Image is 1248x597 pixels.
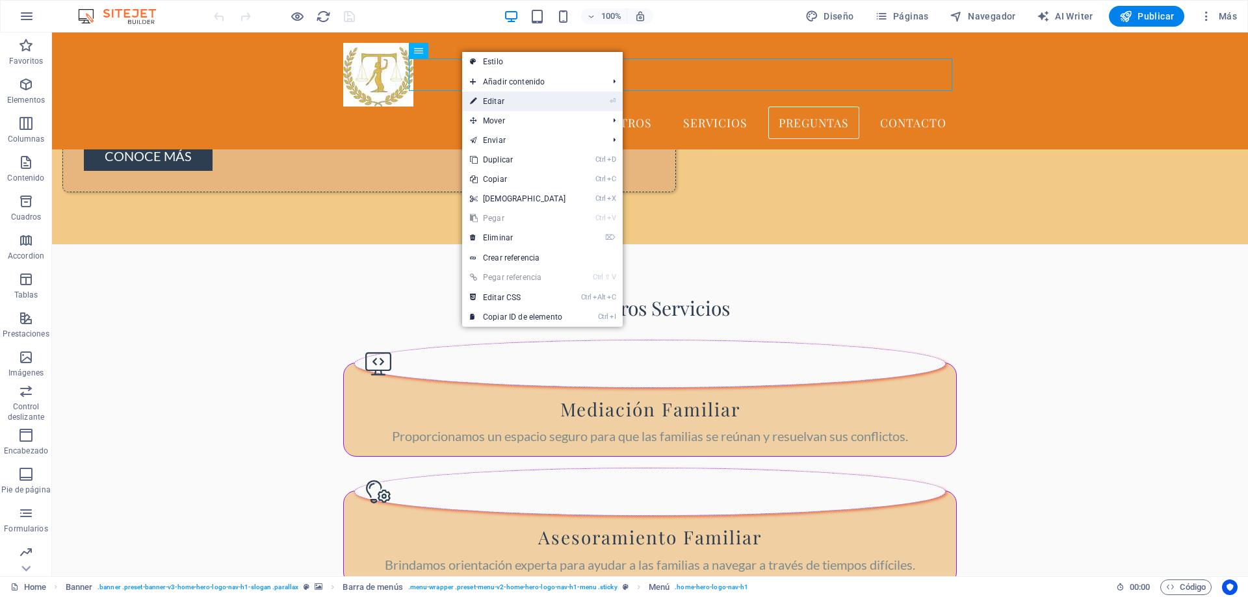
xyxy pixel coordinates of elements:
span: Regístrate ahora [5,105,70,114]
button: Haz clic para salir del modo de previsualización y seguir editando [289,8,305,24]
img: arrow [5,509,37,519]
p: Prestaciones [3,329,49,339]
a: CtrlVPegar [462,209,574,228]
div: Diseño (Ctrl+Alt+Y) [800,6,859,27]
button: Páginas [870,6,934,27]
i: Ctrl [598,312,608,321]
img: logo [36,377,65,388]
a: Estilo [462,52,623,71]
span: Publicar [1119,10,1175,23]
span: Mover [462,111,603,131]
p: Elementos [7,95,45,105]
img: Editor Logo [75,8,172,24]
a: Enviar [462,131,603,150]
span: Diseño [805,10,854,23]
i: V [607,214,616,222]
i: Ctrl [595,155,606,164]
p: Accordion [8,251,44,261]
a: CtrlAltCEditar CSS [462,288,574,307]
span: Más [1200,10,1237,23]
i: Este elemento es un preajuste personalizable [623,583,629,591]
button: Navegador [944,6,1021,27]
img: Email [5,176,37,186]
button: Más [1195,6,1242,27]
span: . menu-wrapper .preset-menu-v2-home-hero-logo-nav-h1-menu .sticky [408,579,617,595]
i: Este elemento contiene un fondo [315,583,322,591]
i: ⇧ [604,273,610,281]
p: Cuadros [11,212,42,222]
span: Regístrate con Email [37,176,118,186]
nav: breadcrumb [66,579,749,595]
i: C [607,175,616,183]
a: CtrlX[DEMOGRAPHIC_DATA] [462,189,574,209]
span: Haz clic para seleccionar y doble clic para editar [649,579,669,595]
button: AI Writer [1032,6,1098,27]
button: Publicar [1109,6,1185,27]
i: C [607,293,616,301]
p: Columnas [8,134,45,144]
span: Haz clic para seleccionar y doble clic para editar [66,579,93,595]
p: Contenido [7,173,44,183]
span: . banner .preset-banner-v3-home-hero-logo-nav-h1-slogan .parallax [97,579,298,595]
img: Google [5,147,44,158]
a: CtrlICopiar ID de elemento [462,307,574,327]
h6: 100% [601,8,621,24]
i: ⌦ [605,233,616,242]
button: Código [1160,579,1212,595]
span: Añadir contenido [462,72,603,92]
i: X [607,194,616,203]
a: ⏎Editar [462,92,574,111]
button: reload [315,8,331,24]
a: ⌦Eliminar [462,228,574,248]
a: Ctrl⇧VPegar referencia [462,268,574,287]
span: Regístrate con Google [44,147,130,157]
i: Ctrl [595,214,606,222]
span: 00 00 [1130,579,1150,595]
span: Regístrate con Apple [38,190,118,200]
span: Páginas [875,10,929,23]
p: Favoritos [9,56,43,66]
a: Haz clic para cancelar la selección y doble clic para abrir páginas [10,579,46,595]
p: Pie de página [1,485,50,495]
i: Ctrl [593,273,603,281]
img: Apple [5,190,38,201]
span: Navegador [950,10,1016,23]
i: ⏎ [610,97,616,105]
p: Formularios [4,524,47,534]
i: I [610,312,616,321]
p: Tablas [14,290,38,300]
span: Iniciar sesión [5,105,56,114]
span: cashback [120,81,158,92]
p: Encabezado [4,446,48,456]
span: . home-hero-logo-nav-h1 [675,579,748,595]
i: Al redimensionar, ajustar el nivel de zoom automáticamente para ajustarse al dispositivo elegido. [634,10,646,22]
span: Ver ahorros [5,84,50,94]
a: CtrlDDuplicar [462,150,574,170]
i: Alt [593,293,606,301]
i: Ctrl [581,293,591,301]
i: Volver a cargar página [316,9,331,24]
h6: Tiempo de la sesión [1116,579,1150,595]
i: Ctrl [595,175,606,183]
button: Usercentrics [1222,579,1238,595]
p: Imágenes [8,368,44,378]
button: 100% [581,8,627,24]
i: V [612,273,616,281]
span: : [1139,582,1141,592]
i: D [607,155,616,164]
button: Diseño [800,6,859,27]
span: AI Writer [1037,10,1093,23]
img: Facebook [5,162,54,172]
span: Regístrate ahora [5,127,70,136]
i: Este elemento es un preajuste personalizable [304,583,309,591]
a: Crear referencia [462,248,623,268]
span: Haz clic para seleccionar y doble clic para editar [343,579,402,595]
span: Código [1166,579,1206,595]
i: Ctrl [595,194,606,203]
a: CtrlCCopiar [462,170,574,189]
span: Regístrate con Facebook [54,162,151,171]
